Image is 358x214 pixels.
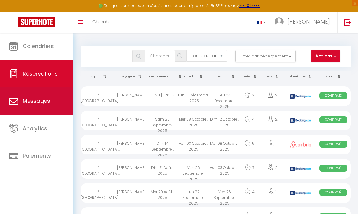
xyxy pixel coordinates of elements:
a: >>> ICI <<<< [239,3,260,8]
button: Actions [311,50,340,62]
input: Chercher [145,50,175,62]
a: ... [PERSON_NAME] [270,12,337,33]
th: Sort by people [259,71,286,82]
span: Analytics [23,125,47,132]
img: logout [344,18,351,26]
a: Chercher [88,12,118,33]
span: Réservations [23,70,58,77]
button: Filtrer par hébergement [235,50,296,62]
th: Sort by guest [116,71,147,82]
th: Sort by status [316,71,351,82]
span: Messages [23,97,50,105]
img: ... [275,17,284,26]
img: Super Booking [18,17,55,27]
th: Sort by rentals [81,71,116,82]
span: [PERSON_NAME] [288,18,330,25]
th: Sort by booking date [147,71,178,82]
span: Chercher [92,18,113,25]
th: Sort by channel [286,71,316,82]
th: Sort by checkout [209,71,240,82]
th: Sort by nights [240,71,259,82]
span: Calendriers [23,42,54,50]
span: Paiements [23,152,51,160]
th: Sort by checkin [178,71,209,82]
